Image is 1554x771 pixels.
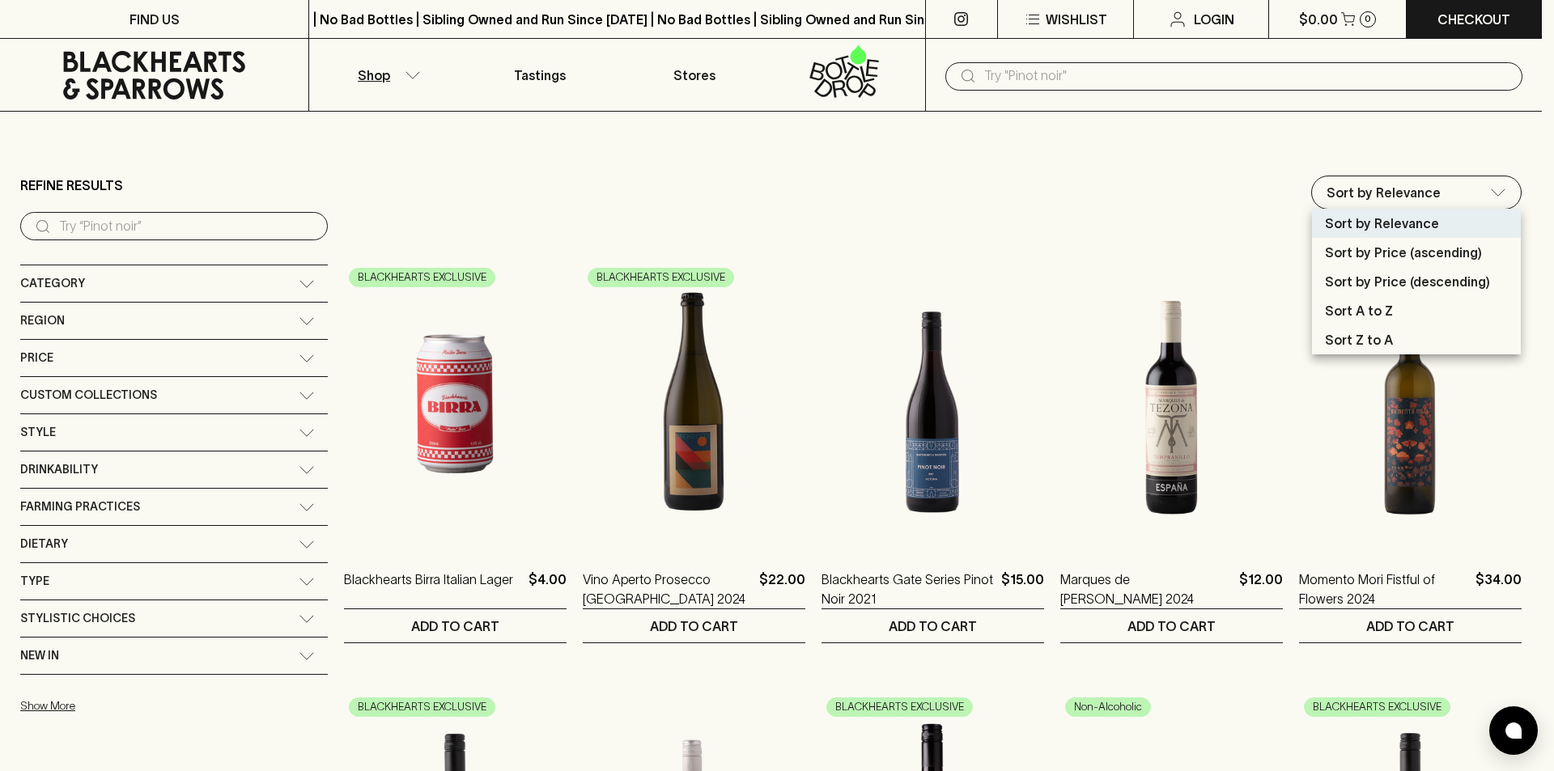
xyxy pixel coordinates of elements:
p: Sort by Relevance [1325,214,1439,233]
p: Sort A to Z [1325,301,1393,320]
img: bubble-icon [1505,722,1522,739]
p: Sort Z to A [1325,330,1393,349]
p: Sort by Price (descending) [1325,272,1490,291]
p: Sort by Price (ascending) [1325,243,1482,262]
